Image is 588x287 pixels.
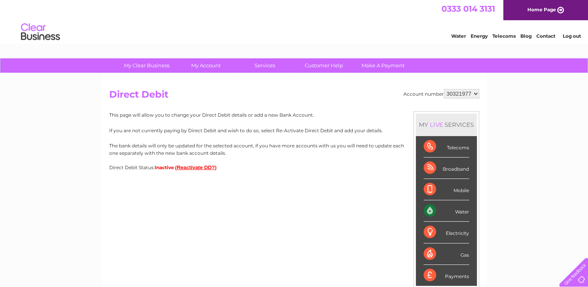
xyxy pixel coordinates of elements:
[520,33,532,39] a: Blog
[351,58,415,73] a: Make A Payment
[155,164,174,170] span: Inactive
[109,89,479,104] h2: Direct Debit
[536,33,555,39] a: Contact
[233,58,297,73] a: Services
[424,136,469,157] div: Telecoms
[111,4,478,38] div: Clear Business is a trading name of Verastar Limited (registered in [GEOGRAPHIC_DATA] No. 3667643...
[416,114,477,136] div: MY SERVICES
[424,243,469,265] div: Gas
[109,164,479,170] div: Direct Debit Status:
[492,33,516,39] a: Telecoms
[109,111,479,119] p: This page will allow you to change your Direct Debit details or add a new Bank Account.
[109,142,479,157] p: The bank details will only be updated for the selected account, if you have more accounts with us...
[428,121,445,128] div: LIVE
[403,89,479,98] div: Account number
[424,157,469,179] div: Broadband
[292,58,356,73] a: Customer Help
[441,4,495,14] a: 0333 014 3131
[424,179,469,200] div: Mobile
[471,33,488,39] a: Energy
[109,127,479,134] p: If you are not currently paying by Direct Debit and wish to do so, select Re-Activate Direct Debi...
[115,58,179,73] a: My Clear Business
[424,222,469,243] div: Electricity
[451,33,466,39] a: Water
[21,20,60,44] img: logo.png
[424,200,469,222] div: Water
[424,265,469,286] div: Payments
[175,164,217,170] button: (Reactivate DD?)
[174,58,238,73] a: My Account
[562,33,581,39] a: Log out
